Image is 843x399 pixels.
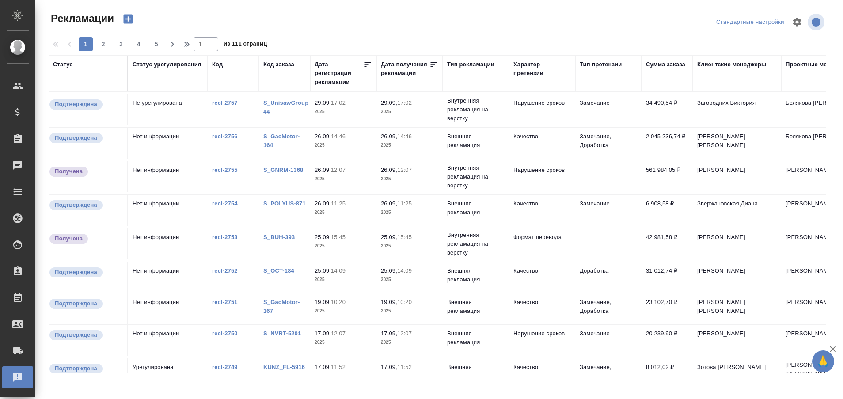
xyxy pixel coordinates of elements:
td: Качество [509,293,575,324]
div: Тип претензии [580,60,622,69]
td: Доработка [575,262,642,293]
p: 17.09, [315,330,331,337]
td: Нет информации [128,195,208,226]
div: Статус урегулирования [133,60,201,69]
td: Замечание [575,94,642,125]
td: Замечание, Доработка [575,358,642,389]
p: 25.09, [381,234,397,240]
p: 12:07 [397,167,412,173]
p: 10:20 [397,299,412,305]
td: 6 908,58 ₽ [642,195,693,226]
td: Нет информации [128,161,208,192]
td: 42 981,58 ₽ [642,228,693,259]
p: 2025 [381,372,438,380]
p: 25.09, [315,234,331,240]
td: Внутренняя рекламация на верстку [443,92,509,127]
td: Качество [509,195,575,226]
td: Замечание, Доработка [575,128,642,159]
td: Нет информации [128,228,208,259]
a: recl-2749 [212,364,238,370]
p: 2025 [315,141,372,150]
a: recl-2750 [212,330,238,337]
p: 2025 [381,338,438,347]
td: Замечание [575,195,642,226]
p: 2025 [381,208,438,217]
p: 17.09, [381,330,397,337]
div: Код заказа [263,60,294,69]
a: S_BUH-393 [263,234,295,240]
p: 2025 [381,175,438,183]
p: 19.09, [381,299,397,305]
p: 26.09, [381,133,397,140]
td: [PERSON_NAME] [PERSON_NAME] [693,293,781,324]
p: Подтверждена [55,299,97,308]
p: 14:46 [397,133,412,140]
p: 10:20 [331,299,346,305]
p: 2025 [315,275,372,284]
button: 2 [96,37,110,51]
p: 11:52 [397,364,412,370]
div: Клиентские менеджеры [697,60,766,69]
span: 2 [96,40,110,49]
td: Внешняя рекламация [443,293,509,324]
td: 2 045 236,74 ₽ [642,128,693,159]
p: 14:09 [331,267,346,274]
p: 19.09, [315,299,331,305]
p: 2025 [381,307,438,315]
p: Подтверждена [55,133,97,142]
p: 17:02 [331,99,346,106]
p: 2025 [381,107,438,116]
span: Посмотреть информацию [808,14,826,30]
div: Дата регистрации рекламации [315,60,363,87]
td: Зотова [PERSON_NAME] [693,358,781,389]
span: из 111 страниц [224,38,267,51]
p: Подтверждена [55,331,97,339]
p: Подтверждена [55,201,97,209]
div: Дата получения рекламации [381,60,429,78]
td: [PERSON_NAME] [693,325,781,356]
button: 4 [132,37,146,51]
span: 🙏 [816,352,831,371]
a: recl-2754 [212,200,238,207]
td: Нет информации [128,128,208,159]
p: 2025 [315,307,372,315]
div: Сумма заказа [646,60,685,69]
p: 2025 [315,208,372,217]
td: Не урегулирована [128,94,208,125]
p: 2025 [381,141,438,150]
a: recl-2756 [212,133,238,140]
p: 2025 [315,242,372,251]
td: Урегулирована [128,358,208,389]
td: Звержановская Диана [693,195,781,226]
p: 11:52 [331,364,346,370]
a: recl-2753 [212,234,238,240]
td: Нарушение сроков [509,94,575,125]
td: Замечание [575,325,642,356]
td: Внешняя рекламация [443,262,509,293]
p: 29.09, [315,99,331,106]
button: 3 [114,37,128,51]
td: Качество [509,358,575,389]
td: Нарушение сроков [509,161,575,192]
td: [PERSON_NAME] [693,161,781,192]
a: S_OCT-184 [263,267,294,274]
p: Подтверждена [55,364,97,373]
a: S_NVRT-5201 [263,330,301,337]
span: 5 [149,40,163,49]
p: 14:46 [331,133,346,140]
p: 2025 [315,107,372,116]
p: 26.09, [315,200,331,207]
td: Внешняя рекламация [443,195,509,226]
td: Нет информации [128,293,208,324]
td: Замечание, Доработка [575,293,642,324]
td: Нет информации [128,262,208,293]
a: recl-2757 [212,99,238,106]
p: 29.09, [381,99,397,106]
p: 2025 [381,275,438,284]
td: Внутренняя рекламация на верстку [443,159,509,194]
p: 26.09, [381,167,397,173]
td: 23 102,70 ₽ [642,293,693,324]
td: 31 012,74 ₽ [642,262,693,293]
a: recl-2752 [212,267,238,274]
p: 25.09, [381,267,397,274]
